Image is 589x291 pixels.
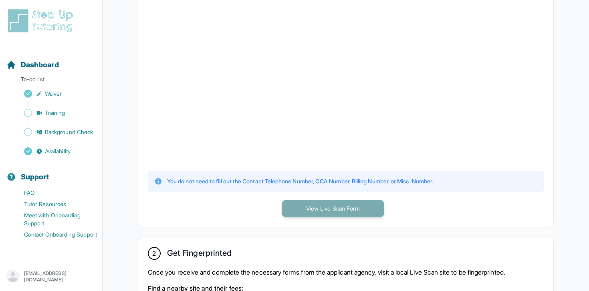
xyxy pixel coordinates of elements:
[6,8,78,34] img: logo
[3,159,99,186] button: Support
[3,75,99,86] p: To-do list
[6,187,102,199] a: FAQ
[45,90,62,98] span: Waiver
[167,248,232,261] h2: Get Fingerprinted
[282,200,384,217] button: View Live Scan Form
[6,199,102,210] a: Tutor Resources
[45,109,65,117] span: Training
[6,126,102,138] a: Background Check
[21,59,59,70] span: Dashboard
[24,270,96,283] p: [EMAIL_ADDRESS][DOMAIN_NAME]
[45,128,93,136] span: Background Check
[6,88,102,99] a: Waiver
[45,147,71,155] span: Availability
[148,267,544,277] p: Once you receive and complete the necessary forms from the applicant agency, visit a local Live S...
[6,107,102,118] a: Training
[167,177,433,185] p: You do not need to fill out the Contact Telephone Number, OCA Number, Billing Number, or Misc. Nu...
[6,269,96,284] button: [EMAIL_ADDRESS][DOMAIN_NAME]
[3,46,99,74] button: Dashboard
[282,204,384,212] a: View Live Scan Form
[6,229,102,240] a: Contact Onboarding Support
[152,249,156,258] span: 2
[6,210,102,229] a: Meet with Onboarding Support
[6,59,59,70] a: Dashboard
[21,171,49,183] span: Support
[6,146,102,157] a: Availability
